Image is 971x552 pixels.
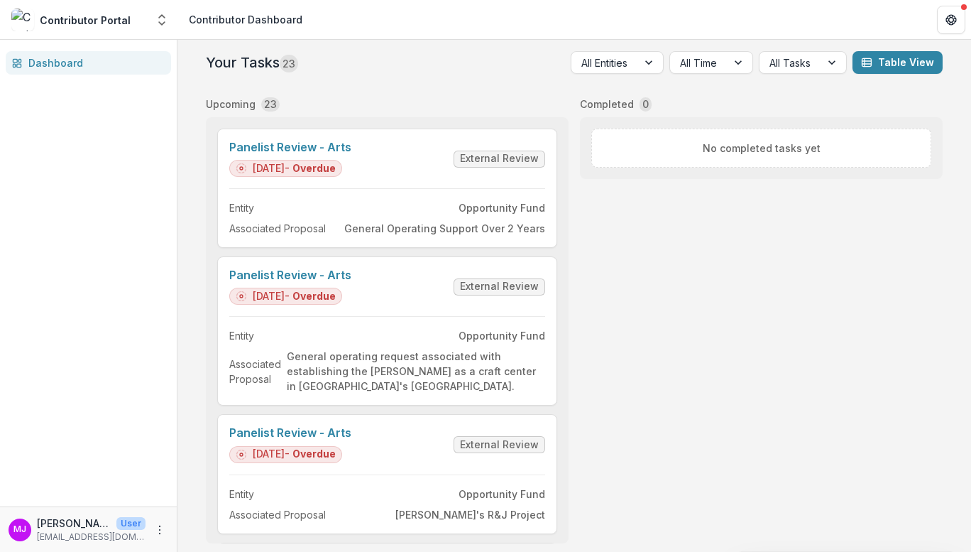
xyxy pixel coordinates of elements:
a: Dashboard [6,51,171,75]
nav: breadcrumb [183,9,308,30]
h2: Your Tasks [206,54,298,71]
p: [PERSON_NAME] [37,516,111,531]
a: Panelist Review - Arts [229,269,351,282]
p: User [116,517,146,530]
button: Open entity switcher [152,6,172,34]
a: Panelist Review - Arts [229,426,351,440]
div: Medina Jackson [13,525,26,534]
p: 0 [642,97,649,112]
button: Table View [852,51,943,74]
a: Panelist Review - Arts [229,141,351,154]
p: Completed [580,97,634,112]
button: Get Help [937,6,965,34]
p: [EMAIL_ADDRESS][DOMAIN_NAME] [37,531,146,543]
p: Upcoming [206,97,256,112]
p: No completed tasks yet [703,141,821,156]
div: Contributor Portal [40,13,131,28]
div: Contributor Dashboard [189,12,302,27]
div: Dashboard [28,55,160,70]
button: More [151,521,168,539]
span: 23 [280,55,298,72]
img: Contributor Portal [11,9,34,31]
p: 23 [264,97,277,112]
